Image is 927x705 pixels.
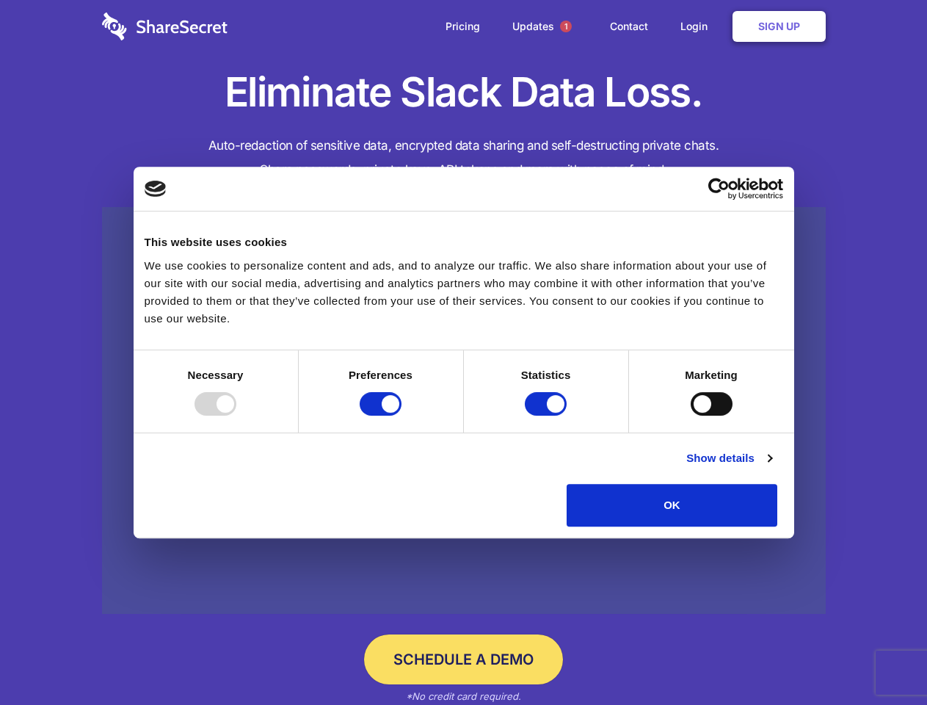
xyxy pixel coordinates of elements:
strong: Preferences [349,369,412,381]
a: Wistia video thumbnail [102,207,826,615]
strong: Marketing [685,369,738,381]
div: We use cookies to personalize content and ads, and to analyze our traffic. We also share informat... [145,257,783,328]
strong: Necessary [188,369,244,381]
h4: Auto-redaction of sensitive data, encrypted data sharing and self-destructing private chats. Shar... [102,134,826,182]
em: *No credit card required. [406,690,521,702]
h1: Eliminate Slack Data Loss. [102,66,826,119]
a: Contact [595,4,663,49]
span: 1 [560,21,572,32]
strong: Statistics [521,369,571,381]
a: Schedule a Demo [364,634,563,684]
a: Login [666,4,730,49]
a: Pricing [431,4,495,49]
a: Usercentrics Cookiebot - opens in a new window [655,178,783,200]
a: Sign Up [732,11,826,42]
button: OK [567,484,777,527]
img: logo-wordmark-white-trans-d4663122ce5f474addd5e946df7df03e33cb6a1c49d2221995e7729f52c070b2.svg [102,12,228,40]
a: Show details [686,449,771,467]
div: This website uses cookies [145,234,783,251]
img: logo [145,181,167,197]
